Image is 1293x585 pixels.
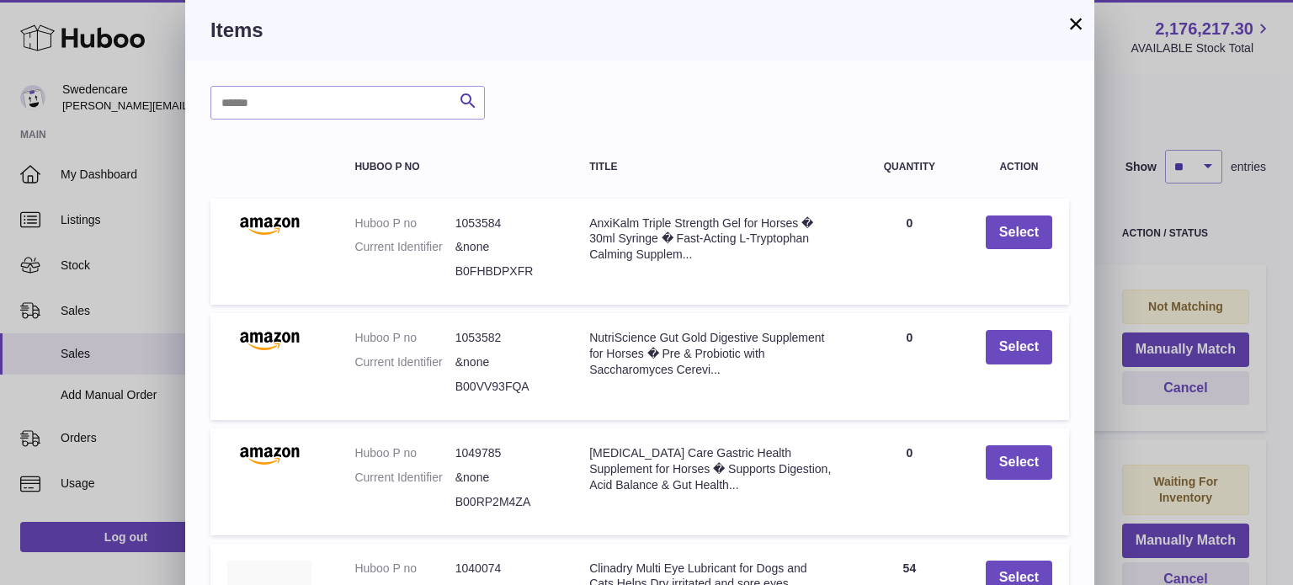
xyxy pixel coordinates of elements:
[850,313,969,420] td: 0
[455,379,556,395] dd: B00VV93FQA
[589,445,833,493] div: [MEDICAL_DATA] Care Gastric Health Supplement for Horses � Supports Digestion, Acid Balance & Gut...
[455,330,556,346] dd: 1053582
[354,215,455,231] dt: Huboo P no
[354,470,455,486] dt: Current Identifier
[227,215,311,236] img: AnxiKalm Triple Strength Gel for Horses � 30ml Syringe � Fast-Acting L-Tryptophan Calming Supplem...
[338,145,572,189] th: Huboo P no
[354,239,455,255] dt: Current Identifier
[354,354,455,370] dt: Current Identifier
[354,330,455,346] dt: Huboo P no
[227,330,311,350] img: NutriScience Gut Gold Digestive Supplement for Horses � Pre & Probiotic with Saccharomyces Cerevi...
[986,330,1052,364] button: Select
[850,145,969,189] th: Quantity
[455,239,556,255] dd: &none
[455,263,556,279] dd: B0FHBDPXFR
[354,445,455,461] dt: Huboo P no
[455,494,556,510] dd: B00RP2M4ZA
[455,215,556,231] dd: 1053584
[986,215,1052,250] button: Select
[455,354,556,370] dd: &none
[1066,13,1086,34] button: ×
[227,445,311,465] img: Gastro Care Gastric Health Supplement for Horses � Supports Digestion, Acid Balance & Gut Health...
[986,445,1052,480] button: Select
[210,17,1069,44] h3: Items
[455,561,556,577] dd: 1040074
[455,470,556,486] dd: &none
[589,330,833,378] div: NutriScience Gut Gold Digestive Supplement for Horses � Pre & Probiotic with Saccharomyces Cerevi...
[589,215,833,263] div: AnxiKalm Triple Strength Gel for Horses � 30ml Syringe � Fast-Acting L-Tryptophan Calming Supplem...
[969,145,1069,189] th: Action
[455,445,556,461] dd: 1049785
[572,145,850,189] th: Title
[850,428,969,535] td: 0
[354,561,455,577] dt: Huboo P no
[850,199,969,306] td: 0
